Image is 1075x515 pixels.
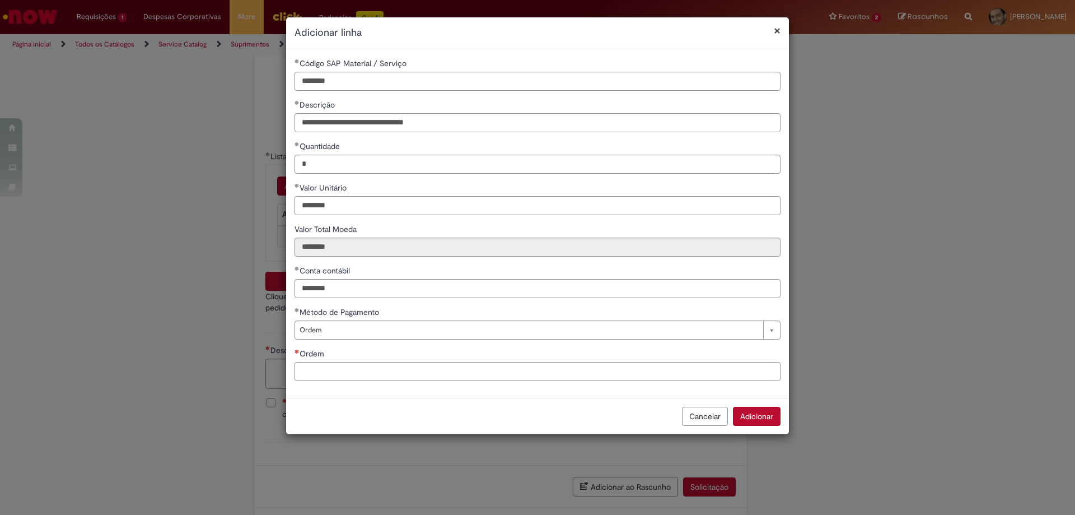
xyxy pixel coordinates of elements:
button: Adicionar [733,407,780,426]
span: Descrição [300,100,337,110]
span: Obrigatório Preenchido [295,142,300,146]
span: Ordem [300,349,326,359]
input: Ordem [295,362,780,381]
button: Fechar modal [774,25,780,36]
span: Obrigatório Preenchido [295,183,300,188]
input: Valor Total Moeda [295,238,780,257]
span: Valor Unitário [300,183,349,193]
input: Conta contábil [295,279,780,298]
input: Valor Unitário [295,196,780,215]
input: Código SAP Material / Serviço [295,72,780,91]
span: Código SAP Material / Serviço [300,58,409,68]
span: Somente leitura - Valor Total Moeda [295,224,359,234]
span: Obrigatório Preenchido [295,59,300,63]
span: Conta contábil [300,266,352,276]
h2: Adicionar linha [295,26,780,40]
span: Necessários [295,349,300,354]
span: Quantidade [300,141,342,151]
button: Cancelar [682,407,728,426]
span: Obrigatório Preenchido [295,308,300,312]
span: Ordem [300,321,758,339]
span: Obrigatório Preenchido [295,100,300,105]
input: Quantidade [295,155,780,174]
span: Obrigatório Preenchido [295,266,300,271]
span: Método de Pagamento [300,307,381,317]
input: Descrição [295,113,780,132]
